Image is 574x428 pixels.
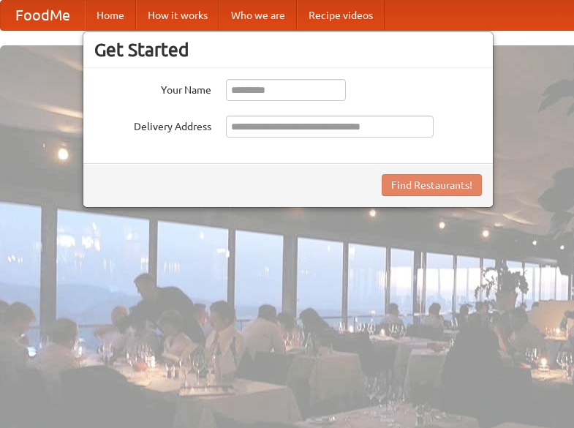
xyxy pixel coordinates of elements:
[1,1,85,30] a: FoodMe
[297,1,385,30] a: Recipe videos
[94,39,482,61] h3: Get Started
[136,1,219,30] a: How it works
[382,174,482,196] button: Find Restaurants!
[94,79,211,97] label: Your Name
[219,1,297,30] a: Who we are
[85,1,136,30] a: Home
[94,116,211,134] label: Delivery Address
